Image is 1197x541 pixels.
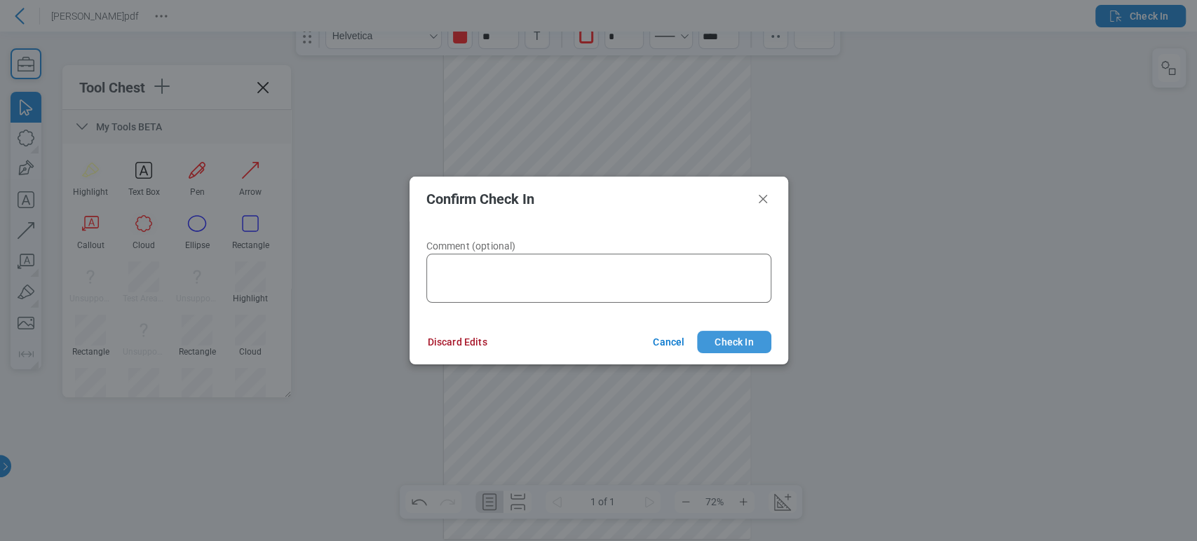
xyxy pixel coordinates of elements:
h2: Confirm Check In [426,191,749,207]
button: Discard Edits [411,331,504,353]
button: Cancel [636,331,697,353]
span: Comment (optional) [426,240,516,252]
button: Close [755,191,771,207]
button: Check In [697,331,771,353]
